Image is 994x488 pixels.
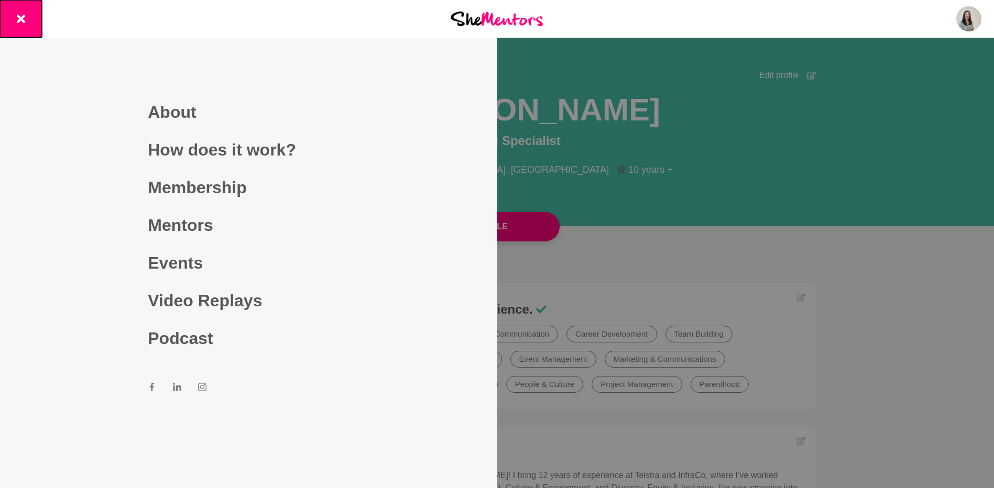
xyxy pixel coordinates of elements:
img: She Mentors Logo [451,12,543,26]
img: Fiona Spink [956,6,981,31]
a: Membership [148,169,349,206]
a: Events [148,244,349,282]
a: Instagram [198,382,206,395]
a: Podcast [148,319,349,357]
a: Mentors [148,206,349,244]
a: Facebook [148,382,156,395]
a: How does it work? [148,131,349,169]
a: LinkedIn [173,382,181,395]
a: About [148,93,349,131]
a: Video Replays [148,282,349,319]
